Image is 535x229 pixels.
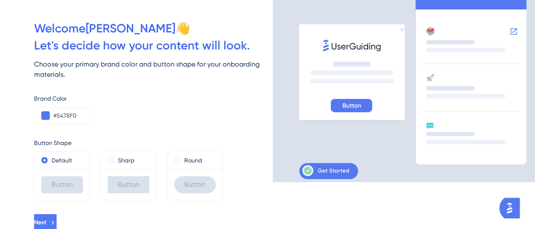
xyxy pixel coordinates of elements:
label: Default [51,155,72,165]
div: Let ' s decide how your content will look. [34,37,273,54]
iframe: UserGuiding AI Assistant Launcher [499,195,525,221]
div: Welcome [PERSON_NAME] 👋 [34,20,273,37]
div: Button [41,176,83,193]
span: Next [34,217,46,228]
div: Brand Color [34,93,273,104]
div: Button [108,176,149,193]
div: Choose your primary brand color and button shape for your onboarding materials. [34,59,273,80]
div: Button Shape [34,138,273,148]
label: Sharp [118,155,134,165]
label: Round [184,155,202,165]
div: Button [174,176,216,193]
